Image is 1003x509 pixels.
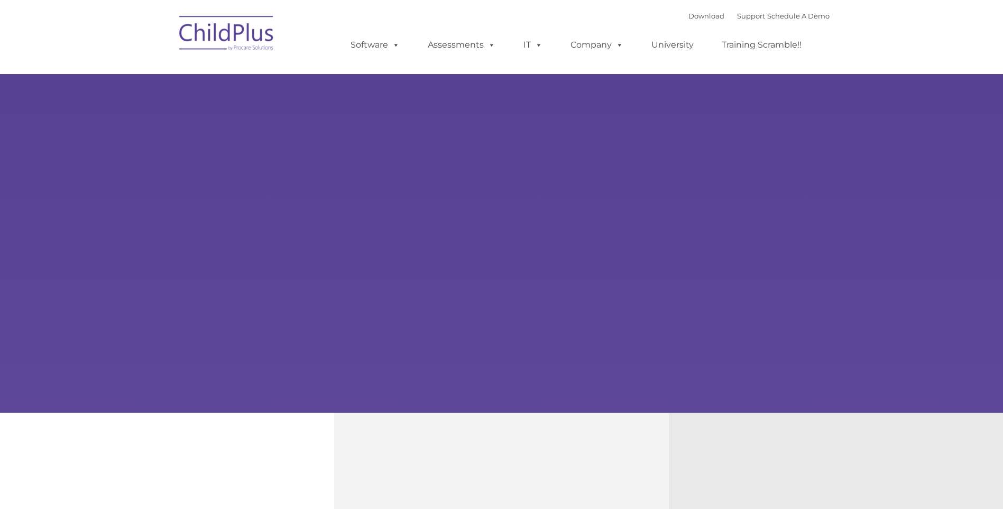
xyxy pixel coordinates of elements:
a: University [641,34,704,56]
a: Support [737,12,765,20]
a: Schedule A Demo [767,12,830,20]
a: Assessments [417,34,506,56]
font: | [688,12,830,20]
a: Training Scramble!! [711,34,812,56]
a: Company [560,34,634,56]
img: ChildPlus by Procare Solutions [174,8,280,61]
a: IT [513,34,553,56]
a: Download [688,12,724,20]
a: Software [340,34,410,56]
